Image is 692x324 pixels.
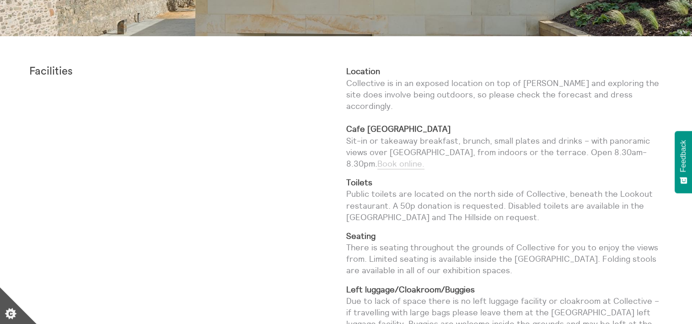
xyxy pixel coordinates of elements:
[346,124,451,134] strong: Cafe [GEOGRAPHIC_DATA]
[346,231,376,241] strong: Seating
[29,66,73,77] strong: Facilities
[675,131,692,193] button: Feedback - Show survey
[346,177,372,188] strong: Toilets
[346,66,380,76] strong: Location
[377,158,424,169] a: Book online.
[346,230,663,276] p: There is seating throughout the grounds of Collective for you to enjoy the views from. Limited se...
[679,140,687,172] span: Feedback
[346,284,475,295] strong: Left luggage/Cloakroom/Buggies
[346,65,663,169] p: Collective is in an exposed location on top of [PERSON_NAME] and exploring the site does involve ...
[346,177,663,223] p: Public toilets are located on the north side of Collective, beneath the Lookout restaurant. A 50p...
